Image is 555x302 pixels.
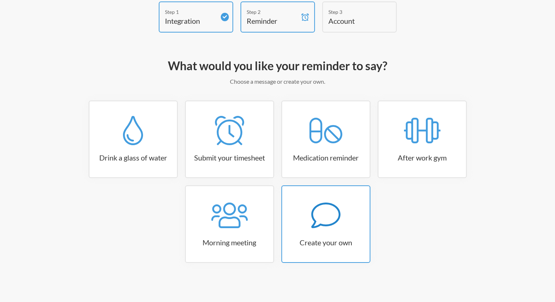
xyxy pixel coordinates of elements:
[328,8,379,16] div: Step 3
[247,8,298,16] div: Step 2
[378,152,466,163] h3: After work gym
[282,237,370,248] h3: Create your own
[282,152,370,163] h3: Medication reminder
[247,16,298,26] h4: Reminder
[186,237,273,248] h3: Morning meeting
[328,16,379,26] h4: Account
[66,58,489,73] h2: What would you like your reminder to say?
[89,152,177,163] h3: Drink a glass of water
[186,152,273,163] h3: Submit your timesheet
[165,16,216,26] h4: Integration
[66,77,489,86] p: Choose a message or create your own.
[165,8,216,16] div: Step 1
